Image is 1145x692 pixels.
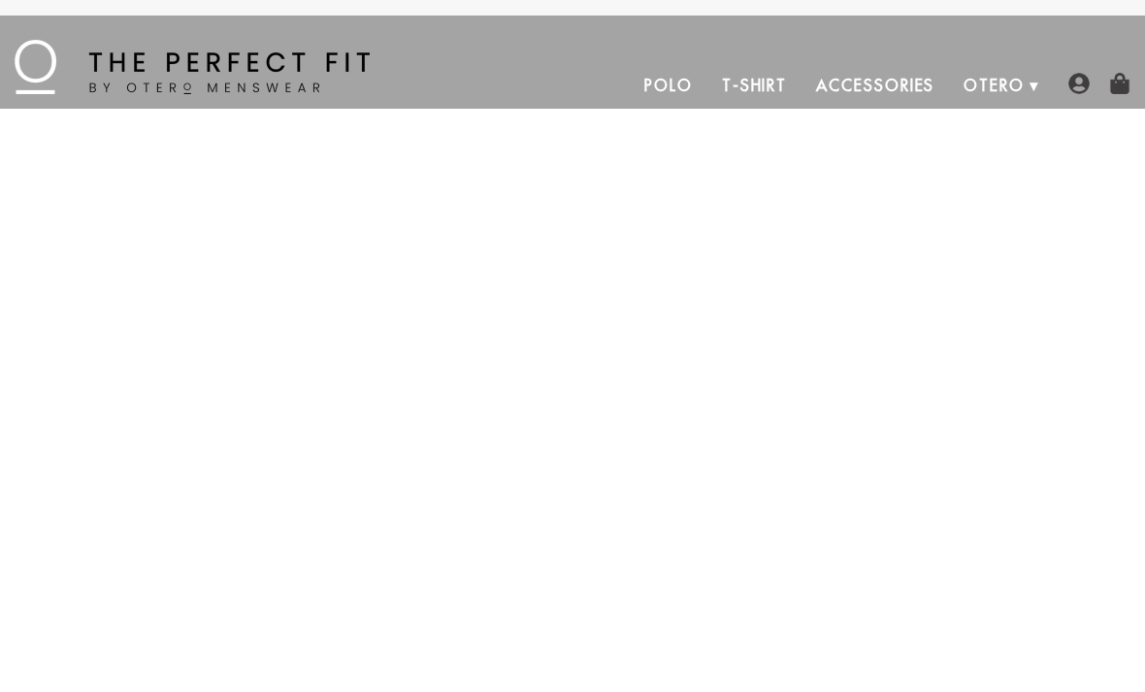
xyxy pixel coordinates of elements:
[949,62,1039,109] a: Otero
[1109,73,1130,94] img: shopping-bag-icon.png
[630,62,707,109] a: Polo
[1068,73,1090,94] img: user-account-icon.png
[801,62,949,109] a: Accessories
[15,40,370,94] img: The Perfect Fit - by Otero Menswear - Logo
[707,62,801,109] a: T-Shirt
